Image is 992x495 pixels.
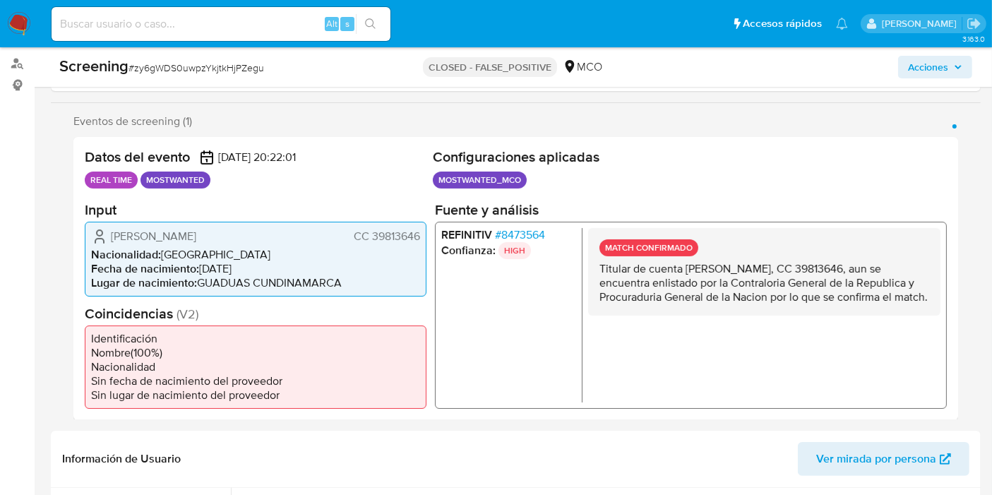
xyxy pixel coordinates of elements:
input: Buscar usuario o caso... [52,15,390,33]
button: Ver mirada por persona [798,442,969,476]
p: igor.oliveirabrito@mercadolibre.com [882,17,962,30]
span: Ver mirada por persona [816,442,936,476]
button: search-icon [356,14,385,34]
b: Screening [59,54,129,77]
span: Acciones [908,56,948,78]
span: # zy6gWDS0uwpzYkjtkHjPZegu [129,61,264,75]
span: s [345,17,349,30]
div: MCO [563,59,602,75]
span: Alt [326,17,337,30]
a: Notificaciones [836,18,848,30]
button: Acciones [898,56,972,78]
span: 3.163.0 [962,33,985,44]
p: CLOSED - FALSE_POSITIVE [423,57,557,77]
a: Salir [967,16,981,31]
h1: Información de Usuario [62,452,181,466]
span: Accesos rápidos [743,16,822,31]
